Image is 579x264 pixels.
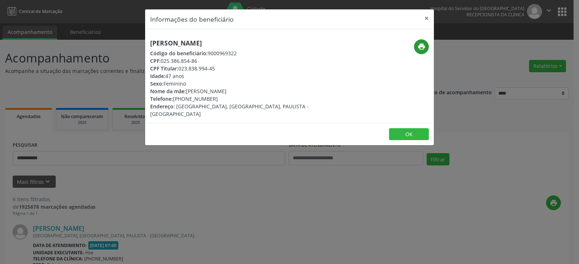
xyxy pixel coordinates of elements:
span: CPF: [150,57,161,64]
span: Idade: [150,73,165,79]
span: Nome da mãe: [150,88,186,95]
span: Endereço: [150,103,175,110]
div: [PERSON_NAME] [150,87,333,95]
div: Feminino [150,80,333,87]
div: 9000969322 [150,49,333,57]
span: Código do beneficiário: [150,50,208,57]
button: Close [419,9,434,27]
div: 023.838.994-45 [150,65,333,72]
button: print [414,39,429,54]
h5: Informações do beneficiário [150,14,234,24]
h5: [PERSON_NAME] [150,39,333,47]
div: 47 anos [150,72,333,80]
div: 025.386.854-86 [150,57,333,65]
div: [PHONE_NUMBER] [150,95,333,103]
span: CPF Titular: [150,65,178,72]
span: Sexo: [150,80,164,87]
span: Telefone: [150,95,173,102]
span: [GEOGRAPHIC_DATA], [GEOGRAPHIC_DATA], PAULISTA - [GEOGRAPHIC_DATA] [150,103,309,117]
i: print [418,43,426,51]
button: OK [389,128,429,140]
